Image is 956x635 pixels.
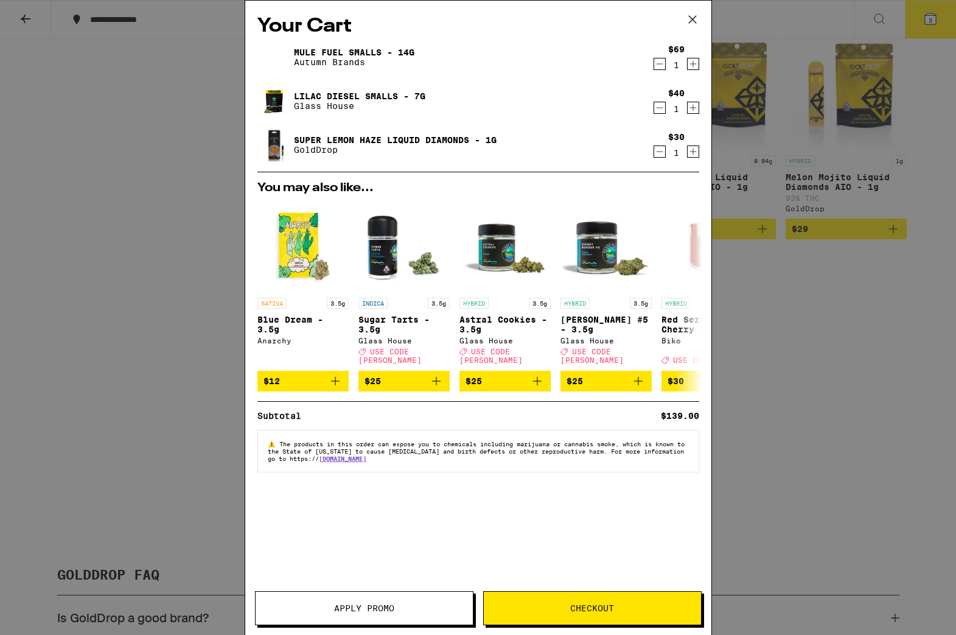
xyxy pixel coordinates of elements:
div: Subtotal [257,412,310,420]
div: $40 [668,88,685,98]
p: Autumn Brands [294,57,414,67]
div: Glass House [560,337,652,345]
span: USE CODE [PERSON_NAME] [358,348,422,364]
a: Mule Fuel Smalls - 14g [294,47,414,57]
p: INDICA [358,298,388,309]
p: [PERSON_NAME] #5 - 3.5g [560,315,652,334]
span: $30 [668,376,684,386]
p: 3.5g [428,298,450,309]
button: Decrement [654,58,666,70]
img: Lilac Diesel Smalls - 7g [257,84,291,118]
p: Red Series: Cherry Fanta - 3.5g [661,315,753,334]
div: 1 [668,148,685,158]
img: Super Lemon Haze Liquid Diamonds - 1g [257,127,291,163]
span: $12 [263,376,280,386]
img: Mule Fuel Smalls - 14g [257,40,291,74]
img: Glass House - Sugar Tarts - 3.5g [358,200,450,292]
button: Add to bag [560,371,652,391]
div: Anarchy [257,337,349,345]
span: $25 [567,376,583,386]
span: Hi. Need any help? [7,9,88,18]
span: ⚠️ [268,440,279,447]
button: Add to bag [358,371,450,391]
a: Open page for Sugar Tarts - 3.5g from Glass House [358,200,450,371]
p: Sugar Tarts - 3.5g [358,315,450,334]
button: Add to bag [459,371,551,391]
p: Glass House [294,101,425,111]
div: Biko [661,337,753,345]
a: Open page for Donny Burger #5 - 3.5g from Glass House [560,200,652,371]
a: Open page for Astral Cookies - 3.5g from Glass House [459,200,551,371]
p: Astral Cookies - 3.5g [459,315,551,334]
p: HYBRID [459,298,489,309]
button: Increment [687,146,699,158]
button: Add to bag [257,371,349,391]
p: 3.5g [529,298,551,309]
div: 1 [668,60,685,70]
div: $139.00 [661,412,699,420]
button: Increment [687,58,699,70]
p: 3.5g [630,298,652,309]
button: Apply Promo [255,591,473,625]
img: Anarchy - Blue Dream - 3.5g [257,200,349,292]
button: Decrement [654,102,666,114]
span: USE CODE [PERSON_NAME] [459,348,523,364]
span: USE CODE 35OFF [673,357,741,365]
a: Open page for Blue Dream - 3.5g from Anarchy [257,200,349,371]
a: Lilac Diesel Smalls - 7g [294,91,425,101]
img: Glass House - Donny Burger #5 - 3.5g [560,200,652,292]
div: Glass House [358,337,450,345]
button: Increment [687,102,699,114]
h2: You may also like... [257,182,699,194]
img: Glass House - Astral Cookies - 3.5g [459,200,551,292]
span: $25 [365,376,381,386]
p: HYBRID [560,298,590,309]
button: Checkout [483,591,702,625]
div: Glass House [459,337,551,345]
span: $25 [466,376,482,386]
h2: Your Cart [257,13,699,40]
a: [DOMAIN_NAME] [319,455,366,462]
p: Blue Dream - 3.5g [257,315,349,334]
div: 1 [668,104,685,114]
span: Apply Promo [334,604,394,612]
div: $30 [668,132,685,142]
span: USE CODE [PERSON_NAME] [560,348,624,364]
a: Super Lemon Haze Liquid Diamonds - 1g [294,135,497,145]
button: Add to bag [661,371,753,391]
span: The products in this order can expose you to chemicals including marijuana or cannabis smoke, whi... [268,440,685,462]
img: Biko - Red Series: Cherry Fanta - 3.5g [661,200,753,292]
span: Checkout [570,604,614,612]
button: Decrement [654,146,666,158]
p: HYBRID [661,298,691,309]
p: GoldDrop [294,145,497,155]
p: 3.5g [327,298,349,309]
a: Open page for Red Series: Cherry Fanta - 3.5g from Biko [661,200,753,371]
div: $69 [668,44,685,54]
